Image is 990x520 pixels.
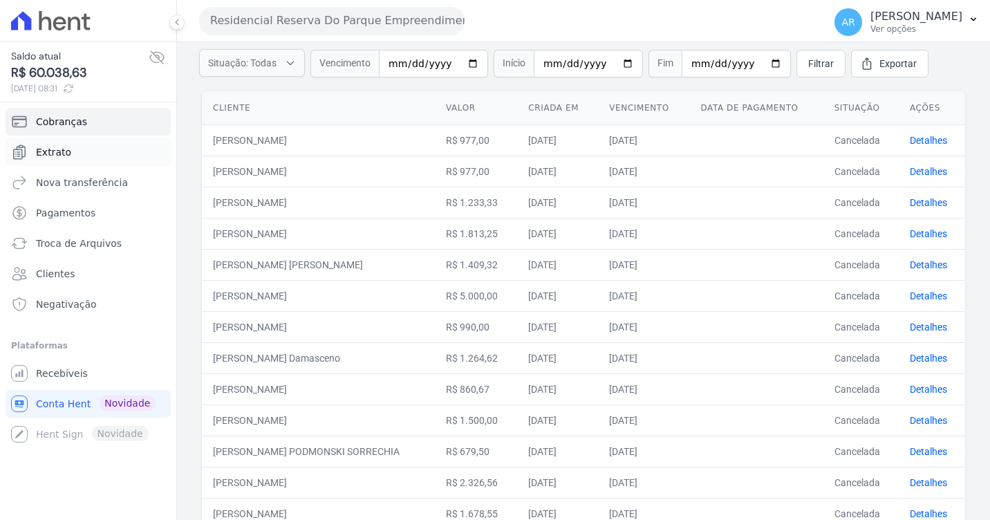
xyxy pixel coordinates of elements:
[36,145,71,159] span: Extrato
[598,187,689,218] td: [DATE]
[823,405,899,436] td: Cancelada
[598,405,689,436] td: [DATE]
[202,467,435,498] td: [PERSON_NAME]
[689,91,823,125] th: Data de pagamento
[517,91,598,125] th: Criada em
[517,467,598,498] td: [DATE]
[870,10,962,24] p: [PERSON_NAME]
[598,156,689,187] td: [DATE]
[435,124,517,156] td: R$ 977,00
[202,280,435,311] td: [PERSON_NAME]
[36,397,91,411] span: Conta Hent
[11,337,165,354] div: Plataformas
[435,156,517,187] td: R$ 977,00
[517,156,598,187] td: [DATE]
[202,91,435,125] th: Cliente
[11,108,165,448] nav: Sidebar
[6,390,171,418] a: Conta Hent Novidade
[598,373,689,405] td: [DATE]
[808,57,834,71] span: Filtrar
[823,467,899,498] td: Cancelada
[910,228,947,239] a: Detalhes
[598,124,689,156] td: [DATE]
[435,436,517,467] td: R$ 679,50
[517,124,598,156] td: [DATE]
[6,290,171,318] a: Negativação
[435,91,517,125] th: Valor
[910,353,947,364] a: Detalhes
[310,50,379,77] span: Vencimento
[517,249,598,280] td: [DATE]
[517,218,598,249] td: [DATE]
[202,187,435,218] td: [PERSON_NAME]
[879,57,917,71] span: Exportar
[435,187,517,218] td: R$ 1.233,33
[6,230,171,257] a: Troca de Arquivos
[517,187,598,218] td: [DATE]
[598,218,689,249] td: [DATE]
[598,436,689,467] td: [DATE]
[517,311,598,342] td: [DATE]
[598,249,689,280] td: [DATE]
[598,280,689,311] td: [DATE]
[910,322,947,333] a: Detalhes
[823,124,899,156] td: Cancelada
[202,156,435,187] td: [PERSON_NAME]
[435,311,517,342] td: R$ 990,00
[517,280,598,311] td: [DATE]
[202,249,435,280] td: [PERSON_NAME] [PERSON_NAME]
[851,50,928,77] a: Exportar
[823,436,899,467] td: Cancelada
[435,342,517,373] td: R$ 1.264,62
[598,467,689,498] td: [DATE]
[841,17,854,27] span: AR
[6,108,171,136] a: Cobranças
[796,50,846,77] a: Filtrar
[910,135,947,146] a: Detalhes
[910,259,947,270] a: Detalhes
[99,396,156,411] span: Novidade
[435,467,517,498] td: R$ 2.326,56
[823,3,990,41] button: AR [PERSON_NAME] Ver opções
[202,124,435,156] td: [PERSON_NAME]
[202,373,435,405] td: [PERSON_NAME]
[6,360,171,387] a: Recebíveis
[823,218,899,249] td: Cancelada
[823,156,899,187] td: Cancelada
[11,49,149,64] span: Saldo atual
[598,311,689,342] td: [DATE]
[36,236,122,250] span: Troca de Arquivos
[517,405,598,436] td: [DATE]
[199,7,465,35] button: Residencial Reserva Do Parque Empreendimento Imobiliario LTDA
[11,64,149,82] span: R$ 60.038,63
[517,342,598,373] td: [DATE]
[870,24,962,35] p: Ver opções
[36,206,95,220] span: Pagamentos
[648,50,682,77] span: Fim
[36,176,128,189] span: Nova transferência
[6,199,171,227] a: Pagamentos
[910,384,947,395] a: Detalhes
[517,373,598,405] td: [DATE]
[823,311,899,342] td: Cancelada
[910,166,947,177] a: Detalhes
[598,91,689,125] th: Vencimento
[36,297,97,311] span: Negativação
[202,436,435,467] td: [PERSON_NAME] PODMONSKI SORRECHIA
[199,49,305,77] button: Situação: Todas
[202,342,435,373] td: [PERSON_NAME] Damasceno
[910,477,947,488] a: Detalhes
[910,446,947,457] a: Detalhes
[435,405,517,436] td: R$ 1.500,00
[435,373,517,405] td: R$ 860,67
[202,311,435,342] td: [PERSON_NAME]
[823,187,899,218] td: Cancelada
[36,366,88,380] span: Recebíveis
[823,342,899,373] td: Cancelada
[910,415,947,426] a: Detalhes
[899,91,965,125] th: Ações
[11,82,149,95] span: [DATE] 08:31
[36,267,75,281] span: Clientes
[6,260,171,288] a: Clientes
[910,197,947,208] a: Detalhes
